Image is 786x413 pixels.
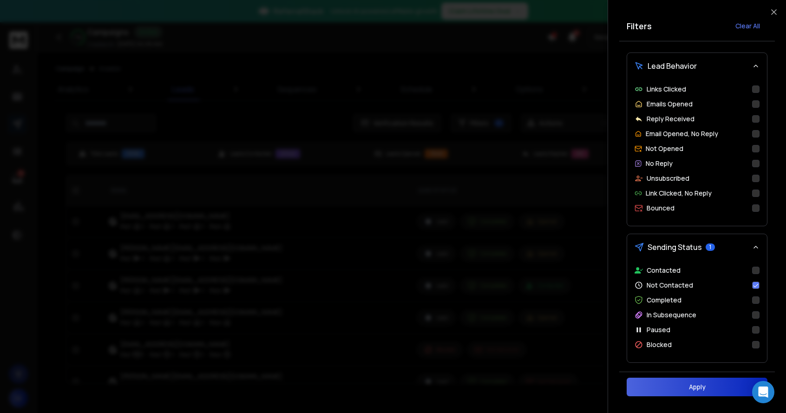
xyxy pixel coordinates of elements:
span: 1 [706,243,715,251]
div: Sending Status1 [627,260,767,362]
div: Open Intercom Messenger [752,381,774,403]
p: Link Clicked, No Reply [646,189,712,198]
p: Email Opened, No Reply [646,129,718,138]
p: Not Opened [646,144,683,153]
p: Reply Received [647,114,694,124]
p: Emails Opened [647,99,693,109]
span: Lead Behavior [648,60,697,72]
p: No Reply [646,159,673,168]
div: Lead Behavior [627,79,767,226]
button: Apply [627,378,767,396]
button: Lead Behavior [627,53,767,79]
span: Sending Status [648,242,702,253]
p: Contacted [647,266,681,275]
p: Bounced [647,203,675,213]
button: Clear All [728,17,767,35]
button: Sending Status1 [627,234,767,260]
p: In Subsequence [647,310,696,320]
h2: Filters [627,20,652,33]
p: Unsubscribed [647,174,689,183]
p: Completed [647,295,681,305]
p: Paused [647,325,670,334]
p: Links Clicked [647,85,686,94]
p: Blocked [647,340,672,349]
p: Not Contacted [647,281,693,290]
